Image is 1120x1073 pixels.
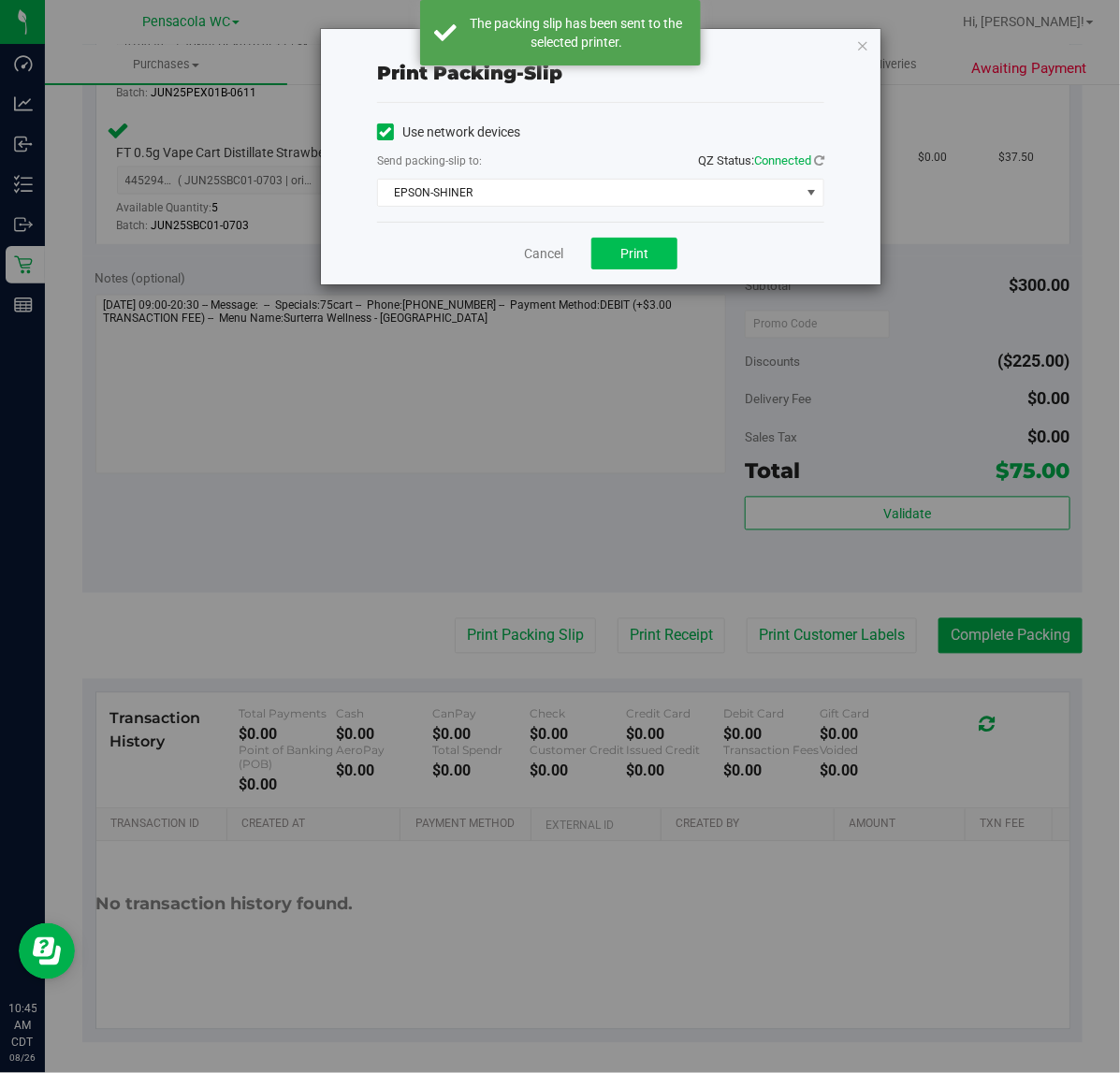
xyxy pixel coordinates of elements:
[377,123,520,142] label: Use network devices
[620,246,648,261] span: Print
[524,244,563,264] a: Cancel
[377,152,482,169] label: Send packing-slip to:
[378,180,800,206] span: EPSON-SHINER
[591,238,677,269] button: Print
[800,180,823,206] span: select
[467,14,687,51] div: The packing slip has been sent to the selected printer.
[377,62,562,84] span: Print packing-slip
[19,923,75,979] iframe: Resource center
[698,153,824,167] span: QZ Status:
[754,153,811,167] span: Connected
